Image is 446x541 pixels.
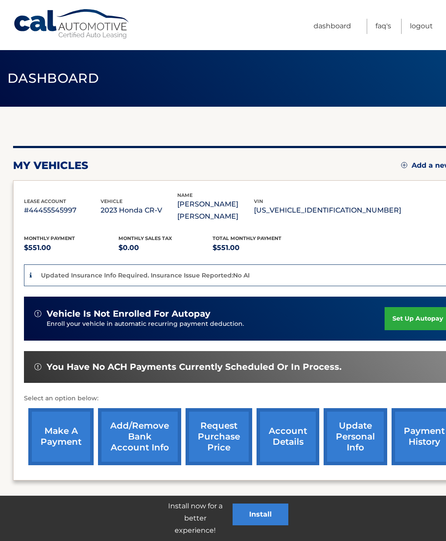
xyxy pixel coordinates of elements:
span: vehicle is not enrolled for autopay [47,308,210,319]
a: request purchase price [186,408,252,465]
img: alert-white.svg [34,310,41,317]
p: Enroll your vehicle in automatic recurring payment deduction. [47,319,385,329]
img: add.svg [401,162,407,168]
span: You have no ACH payments currently scheduled or in process. [47,362,341,372]
a: Add/Remove bank account info [98,408,181,465]
p: #44455545997 [24,204,101,216]
button: Install [233,504,288,525]
p: $551.00 [24,242,118,254]
p: [US_VEHICLE_IDENTIFICATION_NUMBER] [254,204,401,216]
a: Logout [410,19,433,34]
p: Install now for a better experience! [158,500,233,537]
a: make a payment [28,408,94,465]
p: [PERSON_NAME] [PERSON_NAME] [177,198,254,223]
p: $551.00 [213,242,307,254]
a: FAQ's [375,19,391,34]
a: update personal info [324,408,387,465]
a: Cal Automotive [13,9,131,40]
span: Monthly sales Tax [118,235,172,241]
span: lease account [24,198,66,204]
img: alert-white.svg [34,363,41,370]
span: Dashboard [7,70,99,86]
span: Total Monthly Payment [213,235,281,241]
h2: my vehicles [13,159,88,172]
a: Dashboard [314,19,351,34]
span: vin [254,198,263,204]
span: Monthly Payment [24,235,75,241]
p: Updated Insurance Info Required. Insurance Issue Reported:No AI [41,271,250,279]
span: vehicle [101,198,122,204]
span: name [177,192,193,198]
p: $0.00 [118,242,213,254]
a: account details [257,408,319,465]
p: 2023 Honda CR-V [101,204,177,216]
